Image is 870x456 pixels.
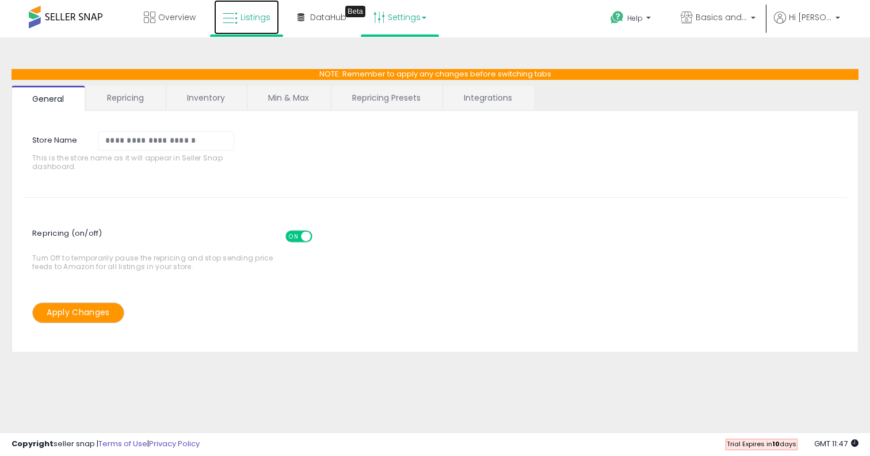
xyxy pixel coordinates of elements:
span: OFF [311,231,329,241]
b: 10 [772,439,780,449]
p: NOTE: Remember to apply any changes before switching tabs [12,69,858,80]
a: Privacy Policy [149,438,200,449]
a: Min & Max [247,86,330,110]
div: seller snap | | [12,439,200,450]
span: Listings [241,12,270,23]
span: ON [287,231,301,241]
a: Repricing Presets [331,86,441,110]
a: Help [601,2,662,37]
a: Integrations [443,86,533,110]
span: Trial Expires in days [727,439,796,449]
a: Repricing [86,86,165,110]
button: Apply Changes [32,302,124,323]
label: Store Name [24,131,89,146]
span: DataHub [310,12,346,23]
a: Inventory [166,86,246,110]
span: 2025-09-18 11:47 GMT [814,438,858,449]
span: Hi [PERSON_NAME] [789,12,832,23]
strong: Copyright [12,438,54,449]
a: Terms of Use [98,438,147,449]
span: This is the store name as it will appear in Seller Snap dashboard. [32,154,241,171]
span: Turn Off to temporarily pause the repricing and stop sending price feeds to Amazon for all listin... [32,225,279,271]
a: Hi [PERSON_NAME] [774,12,840,37]
i: Get Help [610,10,624,25]
span: Repricing (on/off) [32,222,323,254]
a: General [12,86,85,111]
div: Tooltip anchor [345,6,365,17]
span: Help [627,13,643,23]
span: Basics and More Store [696,12,747,23]
span: Overview [158,12,196,23]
